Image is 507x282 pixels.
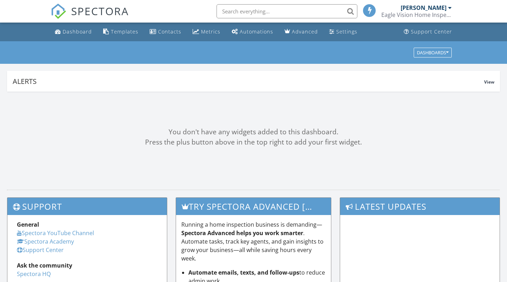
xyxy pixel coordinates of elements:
h3: Try spectora advanced [DATE] [176,198,331,215]
span: View [484,79,494,85]
div: Support Center [411,28,452,35]
div: Templates [111,28,138,35]
a: Support Center [401,25,455,38]
strong: Spectora Advanced helps you work smarter [181,229,303,237]
div: Dashboards [417,50,449,55]
h3: Support [7,198,167,215]
span: SPECTORA [71,4,129,18]
a: Spectora HQ [17,270,51,278]
button: Dashboards [414,48,452,57]
div: You don't have any widgets added to this dashboard. [7,127,500,137]
strong: Automate emails, texts, and follow-ups [188,269,299,276]
div: Eagle Vision Home Inspection, LLC [381,11,452,18]
div: Contacts [158,28,181,35]
h3: Latest Updates [340,198,500,215]
a: Dashboard [52,25,95,38]
a: Spectora YouTube Channel [17,229,94,237]
div: Automations [240,28,273,35]
div: Settings [336,28,357,35]
strong: General [17,221,39,228]
div: Metrics [201,28,220,35]
a: Metrics [190,25,223,38]
a: Spectora Academy [17,238,74,245]
a: Automations (Basic) [229,25,276,38]
a: Support Center [17,246,64,254]
input: Search everything... [217,4,357,18]
img: The Best Home Inspection Software - Spectora [51,4,66,19]
div: Advanced [292,28,318,35]
a: Contacts [147,25,184,38]
div: [PERSON_NAME] [401,4,446,11]
a: SPECTORA [51,10,129,24]
div: Alerts [13,76,484,86]
a: Templates [100,25,141,38]
div: Ask the community [17,261,157,270]
div: Dashboard [63,28,92,35]
p: Running a home inspection business is demanding— . Automate tasks, track key agents, and gain ins... [181,220,326,263]
a: Advanced [282,25,321,38]
a: Settings [326,25,360,38]
div: Press the plus button above in the top right to add your first widget. [7,137,500,147]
